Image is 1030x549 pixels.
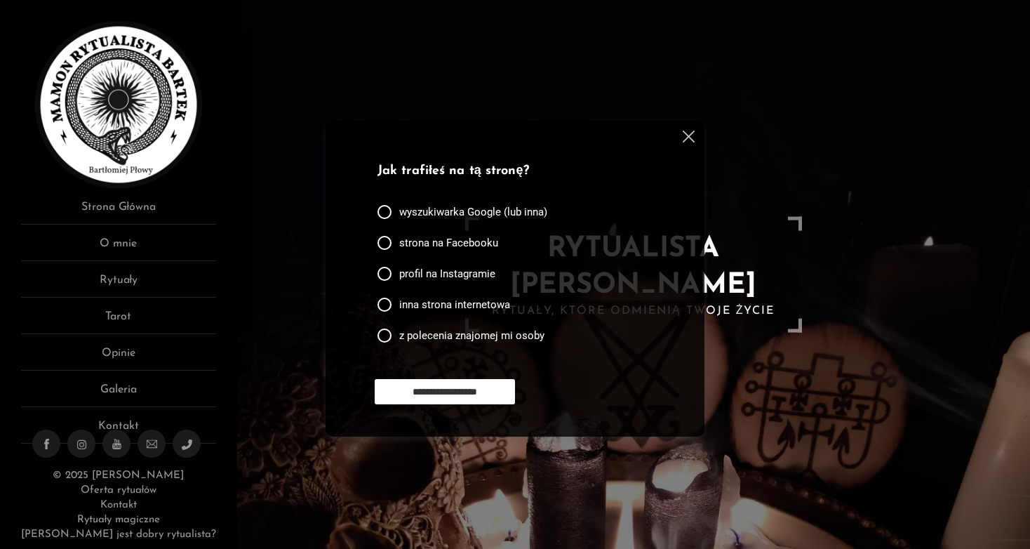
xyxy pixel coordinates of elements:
img: cross.svg [683,131,695,143]
a: Rytuały [21,272,216,298]
a: Rytuały magiczne [77,515,160,525]
a: Galeria [21,381,216,407]
a: Kontakt [100,500,137,510]
a: O mnie [21,235,216,261]
span: wyszukiwarka Google (lub inna) [399,205,547,219]
img: Rytualista Bartek [35,21,202,188]
a: [PERSON_NAME] jest dobry rytualista? [21,529,216,540]
a: Strona Główna [21,199,216,225]
span: strona na Facebooku [399,236,498,250]
span: z polecenia znajomej mi osoby [399,329,544,343]
a: Kontakt [21,418,216,444]
span: profil na Instagramie [399,267,495,281]
p: Jak trafiłeś na tą stronę? [377,162,647,181]
a: Opinie [21,345,216,371]
a: Oferta rytuałów [81,485,156,496]
a: Tarot [21,308,216,334]
span: inna strona internetowa [399,298,510,312]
